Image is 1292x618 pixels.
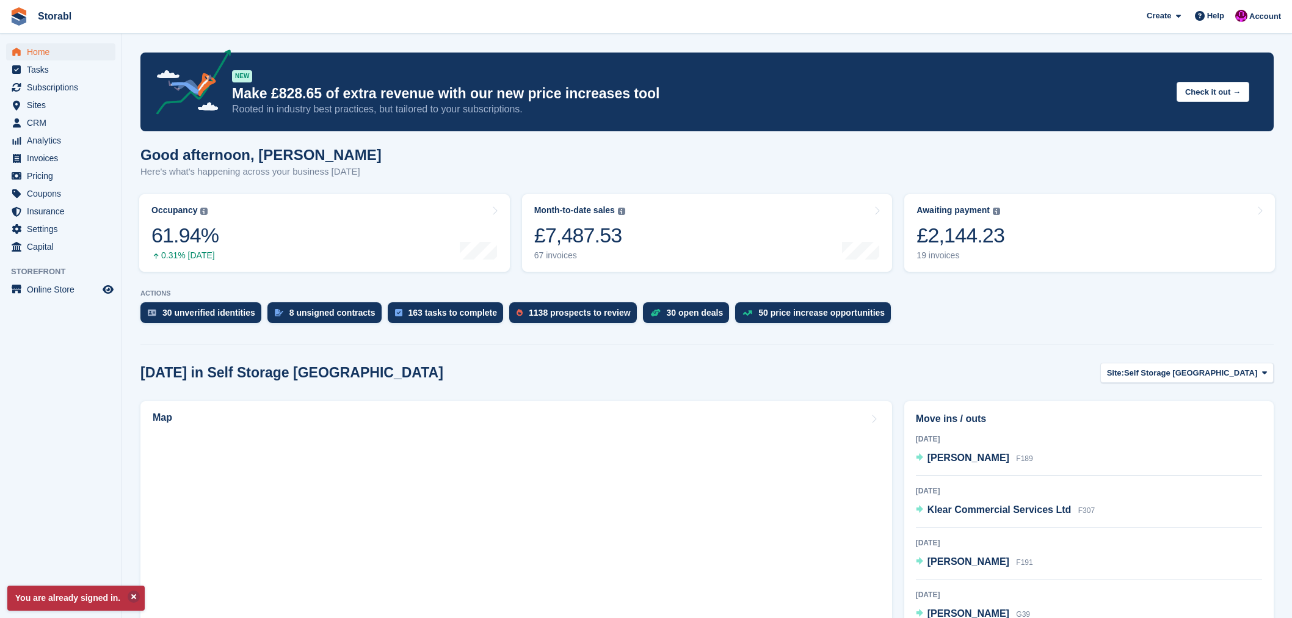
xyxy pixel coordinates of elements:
span: Klear Commercial Services Ltd [927,504,1072,515]
a: menu [6,61,115,78]
div: 163 tasks to complete [408,308,498,318]
h2: Map [153,412,172,423]
div: [DATE] [916,434,1262,445]
span: Tasks [27,61,100,78]
div: [DATE] [916,589,1262,600]
a: menu [6,167,115,184]
div: £7,487.53 [534,223,625,248]
a: [PERSON_NAME] F191 [916,554,1033,570]
span: Account [1249,10,1281,23]
span: Sites [27,96,100,114]
a: Awaiting payment £2,144.23 19 invoices [904,194,1275,272]
a: Storabl [33,6,76,26]
button: Check it out → [1177,82,1249,102]
div: Awaiting payment [916,205,990,216]
img: deal-1b604bf984904fb50ccaf53a9ad4b4a5d6e5aea283cecdc64d6e3604feb123c2.svg [650,308,661,317]
a: menu [6,43,115,60]
div: [DATE] [916,485,1262,496]
a: menu [6,185,115,202]
div: 0.31% [DATE] [151,250,219,261]
h1: Good afternoon, [PERSON_NAME] [140,147,382,163]
a: 30 unverified identities [140,302,267,329]
span: Capital [27,238,100,255]
div: £2,144.23 [916,223,1004,248]
img: icon-info-grey-7440780725fd019a000dd9b08b2336e03edf1995a4989e88bcd33f0948082b44.svg [618,208,625,215]
a: 50 price increase opportunities [735,302,897,329]
span: F307 [1078,506,1095,515]
button: Site: Self Storage [GEOGRAPHIC_DATA] [1100,363,1274,383]
span: Home [27,43,100,60]
p: You are already signed in. [7,586,145,611]
div: 67 invoices [534,250,625,261]
div: 61.94% [151,223,219,248]
a: menu [6,132,115,149]
span: Create [1147,10,1171,22]
img: stora-icon-8386f47178a22dfd0bd8f6a31ec36ba5ce8667c1dd55bd0f319d3a0aa187defe.svg [10,7,28,26]
span: Coupons [27,185,100,202]
div: Month-to-date sales [534,205,615,216]
a: menu [6,281,115,298]
p: ACTIONS [140,289,1274,297]
div: 30 unverified identities [162,308,255,318]
span: Help [1207,10,1224,22]
a: menu [6,114,115,131]
span: Storefront [11,266,122,278]
img: price_increase_opportunities-93ffe204e8149a01c8c9dc8f82e8f89637d9d84a8eef4429ea346261dce0b2c0.svg [742,310,752,316]
a: menu [6,96,115,114]
div: [DATE] [916,537,1262,548]
span: Analytics [27,132,100,149]
a: menu [6,79,115,96]
img: prospect-51fa495bee0391a8d652442698ab0144808aea92771e9ea1ae160a38d050c398.svg [517,309,523,316]
a: menu [6,150,115,167]
div: 30 open deals [667,308,724,318]
img: verify_identity-adf6edd0f0f0b5bbfe63781bf79b02c33cf7c696d77639b501bdc392416b5a36.svg [148,309,156,316]
a: Occupancy 61.94% 0.31% [DATE] [139,194,510,272]
span: Self Storage [GEOGRAPHIC_DATA] [1124,367,1257,379]
a: menu [6,203,115,220]
span: Insurance [27,203,100,220]
a: 163 tasks to complete [388,302,510,329]
p: Make £828.65 of extra revenue with our new price increases tool [232,85,1167,103]
p: Here's what's happening across your business [DATE] [140,165,382,179]
span: Settings [27,220,100,238]
a: menu [6,238,115,255]
a: [PERSON_NAME] F189 [916,451,1033,467]
img: icon-info-grey-7440780725fd019a000dd9b08b2336e03edf1995a4989e88bcd33f0948082b44.svg [200,208,208,215]
span: Subscriptions [27,79,100,96]
a: Preview store [101,282,115,297]
a: 8 unsigned contracts [267,302,388,329]
div: 1138 prospects to review [529,308,631,318]
div: Occupancy [151,205,197,216]
span: [PERSON_NAME] [927,453,1009,463]
h2: [DATE] in Self Storage [GEOGRAPHIC_DATA] [140,365,443,381]
img: Helen Morton [1235,10,1247,22]
span: Invoices [27,150,100,167]
img: contract_signature_icon-13c848040528278c33f63329250d36e43548de30e8caae1d1a13099fd9432cc5.svg [275,309,283,316]
img: price-adjustments-announcement-icon-8257ccfd72463d97f412b2fc003d46551f7dbcb40ab6d574587a9cd5c0d94... [146,49,231,119]
div: 50 price increase opportunities [758,308,885,318]
img: task-75834270c22a3079a89374b754ae025e5fb1db73e45f91037f5363f120a921f8.svg [395,309,402,316]
span: CRM [27,114,100,131]
span: Site: [1107,367,1124,379]
a: menu [6,220,115,238]
img: icon-info-grey-7440780725fd019a000dd9b08b2336e03edf1995a4989e88bcd33f0948082b44.svg [993,208,1000,215]
span: F189 [1016,454,1033,463]
p: Rooted in industry best practices, but tailored to your subscriptions. [232,103,1167,116]
a: Month-to-date sales £7,487.53 67 invoices [522,194,893,272]
div: 19 invoices [916,250,1004,261]
a: 1138 prospects to review [509,302,643,329]
a: 30 open deals [643,302,736,329]
a: Klear Commercial Services Ltd F307 [916,503,1095,518]
span: Pricing [27,167,100,184]
span: [PERSON_NAME] [927,556,1009,567]
h2: Move ins / outs [916,412,1262,426]
span: F191 [1016,558,1033,567]
div: NEW [232,70,252,82]
div: 8 unsigned contracts [289,308,376,318]
span: Online Store [27,281,100,298]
